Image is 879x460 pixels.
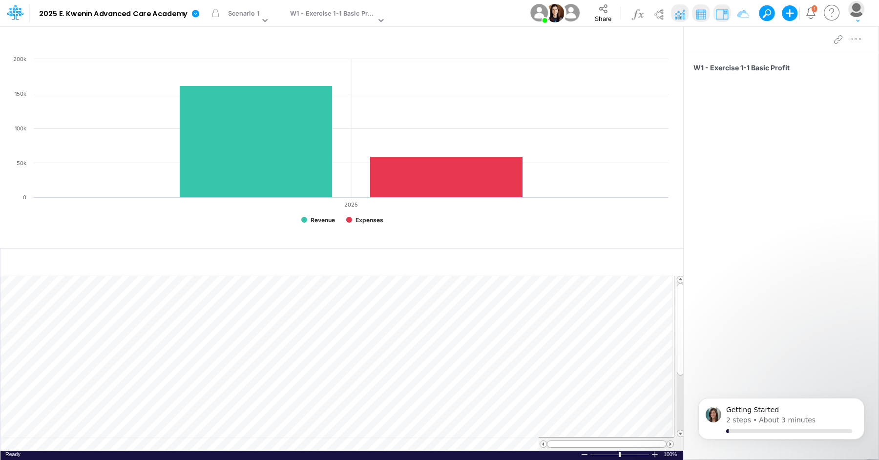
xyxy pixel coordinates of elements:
div: Zoom In [651,451,659,458]
a: Notifications [805,7,816,19]
div: Scenario 1 [228,9,259,20]
text: 2025 [344,201,358,208]
text: Expenses [356,216,383,224]
div: Zoom [619,452,621,457]
text: 0 [23,194,26,201]
input: Type a title here [9,252,471,272]
text: 50k [17,160,26,167]
iframe: Intercom notifications message [684,387,879,455]
span: W1 - Exercise 1-1 Basic Profit [693,63,873,73]
text: 150k [15,90,26,97]
text: Revenue [311,216,335,224]
div: W1 - Exercise 1-1 Basic Profit [290,9,376,20]
img: User Image Icon [528,2,550,24]
button: Share [584,1,622,25]
text: 200k [13,56,26,63]
div: Zoom Out [581,451,588,458]
img: User Image Icon [546,4,565,22]
div: 1 unread items [814,6,816,11]
img: User Image Icon [560,2,582,24]
div: Zoom [590,451,651,458]
div: Zoom level [664,451,678,458]
span: Share [595,15,611,22]
div: In Ready mode [5,451,21,458]
span: Ready [5,451,21,457]
input: Type a title here [8,30,579,50]
b: 2025 E. Kwenin Advanced Care Academy [39,10,188,19]
span: 100% [664,451,678,458]
iframe: FastComments [693,81,879,215]
text: 100k [15,125,26,132]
